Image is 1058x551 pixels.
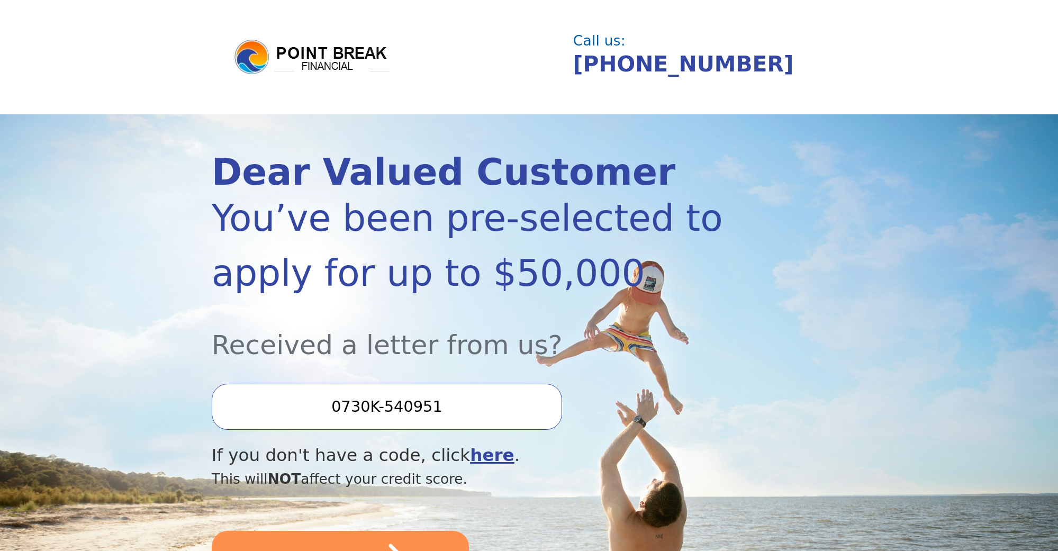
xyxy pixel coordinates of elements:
[212,301,751,365] div: Received a letter from us?
[212,191,751,301] div: You’ve been pre-selected to apply for up to $50,000
[212,468,751,490] div: This will affect your credit score.
[212,384,562,429] input: Enter your Offer Code:
[470,445,514,465] a: here
[268,471,301,487] span: NOT
[233,38,392,76] img: logo.png
[212,442,751,468] div: If you don't have a code, click .
[573,34,838,48] div: Call us:
[212,154,751,191] div: Dear Valued Customer
[573,51,794,77] a: [PHONE_NUMBER]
